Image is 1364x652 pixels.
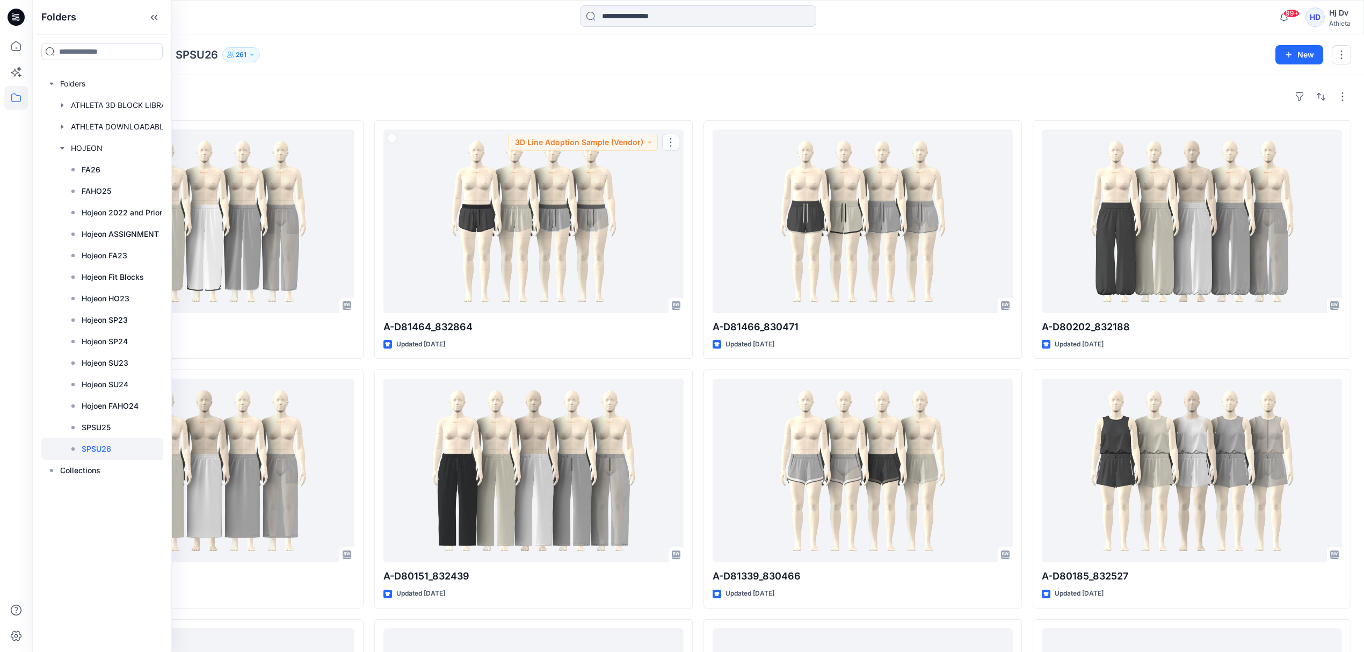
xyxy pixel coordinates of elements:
[82,443,111,455] p: SPSU26
[82,206,162,219] p: Hojeon 2022 and Prior
[82,228,159,241] p: Hojeon ASSIGNMENT
[713,569,1013,584] p: A-D81339_830466
[176,47,218,62] p: SPSU26
[383,129,684,313] a: A-D81464_832864
[60,464,100,477] p: Collections
[1055,339,1104,350] p: Updated [DATE]
[1055,588,1104,599] p: Updated [DATE]
[396,339,445,350] p: Updated [DATE]
[713,129,1013,313] a: A-D81466_830471
[1042,569,1342,584] p: A-D80185_832527
[1283,9,1300,18] span: 99+
[54,320,354,335] p: A-D80203_832193
[82,335,128,348] p: Hojeon SP24
[82,249,127,262] p: Hojeon FA23
[54,379,354,562] a: A-D80204_832197
[1042,379,1342,562] a: A-D80185_832527
[725,339,774,350] p: Updated [DATE]
[713,379,1013,562] a: A-D81339_830466
[82,378,128,391] p: Hojeon SU24
[725,588,774,599] p: Updated [DATE]
[82,163,100,176] p: FA26
[82,421,111,434] p: SPSU25
[222,47,260,62] button: 261
[236,49,246,61] p: 261
[1042,129,1342,313] a: A-D80202_832188
[82,314,128,327] p: Hojeon SP23
[396,588,445,599] p: Updated [DATE]
[82,292,129,305] p: Hojeon HO23
[54,569,354,584] p: A-D80204_832197
[1329,19,1351,27] div: Athleta
[1305,8,1325,27] div: HD
[54,129,354,313] a: A-D80203_832193
[82,271,144,284] p: Hojeon Fit Blocks
[713,320,1013,335] p: A-D81466_830471
[383,569,684,584] p: A-D80151_832439
[383,320,684,335] p: A-D81464_832864
[1275,45,1323,64] button: New
[82,185,111,198] p: FAHO25
[82,357,128,370] p: Hojeon SU23
[82,400,139,412] p: Hojoen FAHO24
[1329,6,1351,19] div: Hj Dv
[1042,320,1342,335] p: A-D80202_832188
[383,379,684,562] a: A-D80151_832439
